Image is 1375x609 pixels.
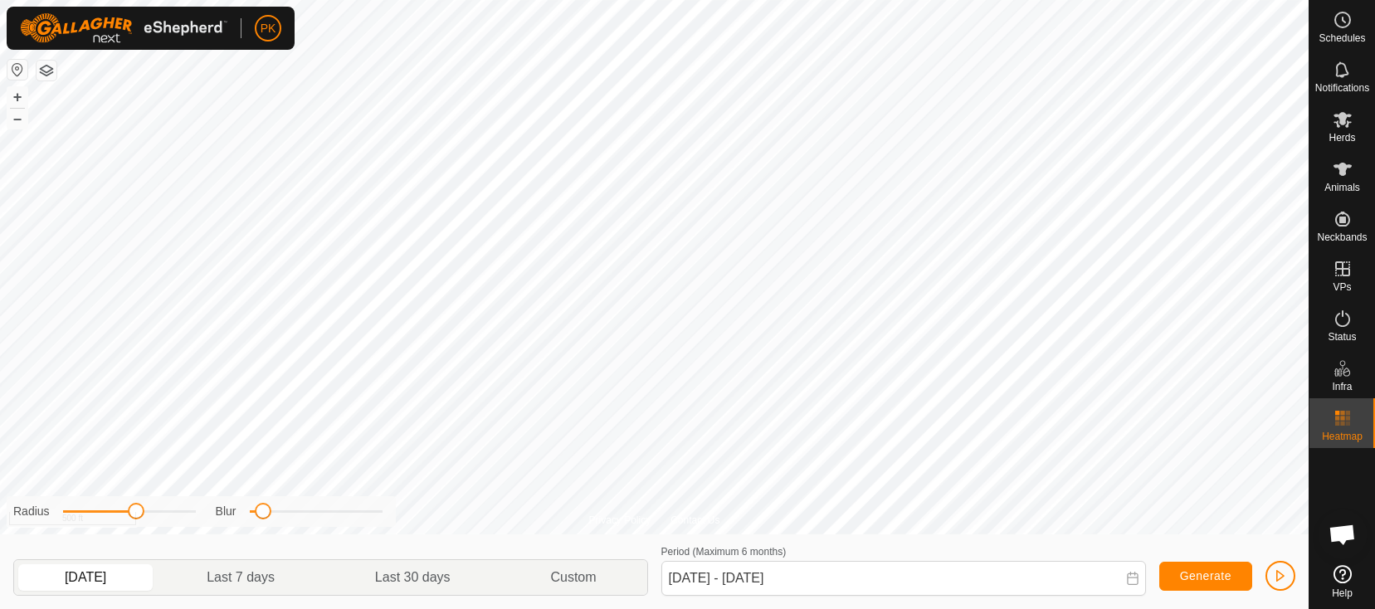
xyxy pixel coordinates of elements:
span: Last 7 days [207,568,275,587]
span: Infra [1332,382,1352,392]
span: Schedules [1319,33,1365,43]
button: – [7,109,27,129]
button: Generate [1159,562,1252,591]
label: Radius [13,503,50,520]
span: Animals [1324,183,1360,192]
span: Notifications [1315,83,1369,93]
label: Blur [216,503,236,520]
a: Contact Us [670,513,719,528]
a: Open chat [1318,509,1368,559]
span: VPs [1333,282,1351,292]
span: Herds [1329,133,1355,143]
span: Heatmap [1322,431,1363,441]
img: Gallagher Logo [20,13,227,43]
span: Neckbands [1317,232,1367,242]
span: Status [1328,332,1356,342]
button: Reset Map [7,60,27,80]
span: [DATE] [65,568,106,587]
a: Privacy Policy [588,513,651,528]
span: Custom [550,568,596,587]
button: + [7,87,27,107]
label: Period (Maximum 6 months) [661,546,787,558]
span: PK [261,20,276,37]
span: Last 30 days [375,568,451,587]
span: Generate [1180,569,1231,582]
span: Help [1332,588,1353,598]
button: Map Layers [37,61,56,80]
a: Help [1309,558,1375,605]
